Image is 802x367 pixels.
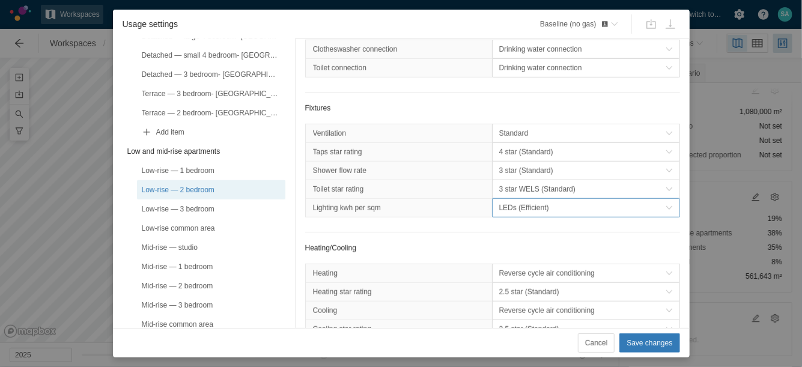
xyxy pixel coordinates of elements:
div: Low-rise — 1 bedroom [142,165,281,177]
div: Low and mid-rise apartments [127,145,281,157]
div: Low-rise — 3 bedroom [142,203,281,215]
span: Toilet star rating [313,183,364,195]
button: Save changes [619,333,679,353]
span: Heating [313,267,338,279]
button: toggle menu [492,264,680,283]
button: toggle menu [492,282,680,302]
span: Shower flow rate [313,165,366,177]
div: Terrace — 2 bedroom- [GEOGRAPHIC_DATA] [142,107,281,119]
span: Standard [499,127,666,139]
strong: Heating/Cooling [305,244,356,252]
div: Detached — 3 bedroom- [GEOGRAPHIC_DATA] [142,68,281,80]
button: toggle menu [492,161,680,180]
button: toggle menu [492,180,680,199]
div: Mid-rise — studio [142,241,281,253]
div: Mid-rise — studio [137,238,285,257]
div: Terrace — 3 bedroom- [GEOGRAPHIC_DATA] [142,88,281,100]
div: Low-rise — 2 bedroom [137,180,285,199]
button: toggle menu [492,124,680,143]
span: Drinking water connection [499,43,666,55]
span: Clotheswasher connection [313,43,398,55]
button: Baseline (no gas) [536,14,621,34]
div: Usage settings [113,10,690,357]
div: Detached — 3 bedroom- [GEOGRAPHIC_DATA] [137,65,285,84]
div: Mid-rise — 1 bedroom [142,261,281,273]
div: Terrace — 3 bedroom- [GEOGRAPHIC_DATA] [137,84,285,103]
span: Lighting kwh per sqm [313,202,381,214]
strong: Fixtures [305,104,331,112]
span: Cooling star rating [313,323,371,335]
div: Mid-rise — 3 bedroom [142,299,281,311]
span: LEDs (Efficient) [499,202,666,214]
button: toggle menu [492,58,680,77]
span: Baseline (no gas) [540,18,608,30]
div: Add item [156,126,281,138]
button: toggle menu [492,198,680,217]
span: 2.5 star (Standard) [499,286,666,298]
span: Toilet connection [313,62,366,74]
div: Low-rise common area [142,222,281,234]
button: toggle menu [492,142,680,162]
div: Low-rise common area [137,219,285,238]
div: Low-rise — 3 bedroom [137,199,285,219]
span: Save changes [627,337,672,349]
button: toggle menu [492,40,680,59]
div: Low-rise — 2 bedroom [142,184,281,196]
div: Mid-rise — 3 bedroom [137,296,285,315]
span: Taps star rating [313,146,362,158]
span: Cooling [313,305,338,317]
span: Reverse cycle air conditioning [499,305,666,317]
div: Detached — small 4 bedroom- [GEOGRAPHIC_DATA] [137,46,285,65]
div: Terrace — 2 bedroom- [GEOGRAPHIC_DATA] [137,103,285,123]
span: Usage settings [113,17,527,31]
button: toggle menu [492,301,680,320]
div: Low and mid-rise apartments [123,142,285,161]
div: Add item [137,123,285,142]
div: Mid-rise — 2 bedroom [137,276,285,296]
button: Cancel [578,333,615,353]
span: 2.5 star (Standard) [499,323,666,335]
div: Mid-rise common area [142,318,281,330]
div: Mid-rise common area [137,315,285,334]
span: Ventilation [313,127,346,139]
div: Mid-rise — 1 bedroom [137,257,285,276]
span: Drinking water connection [499,62,666,74]
span: Reverse cycle air conditioning [499,267,666,279]
div: Mid-rise — 2 bedroom [142,280,281,292]
span: Heating star rating [313,286,372,298]
span: 3 star (Standard) [499,165,666,177]
span: 3 star WELS (Standard) [499,183,666,195]
button: toggle menu [492,320,680,339]
span: 4 star (Standard) [499,146,666,158]
div: Detached — small 4 bedroom- [GEOGRAPHIC_DATA] [142,49,281,61]
div: Low-rise — 1 bedroom [137,161,285,180]
span: Cancel [585,337,607,349]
